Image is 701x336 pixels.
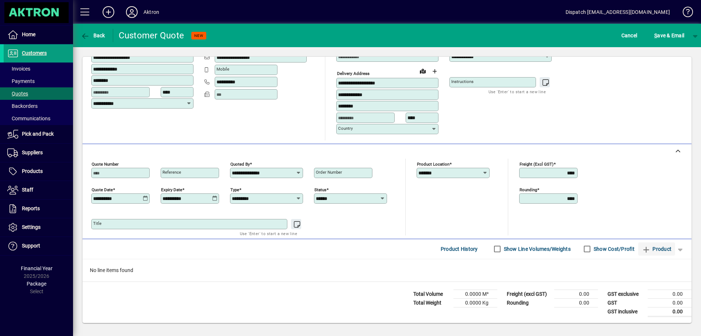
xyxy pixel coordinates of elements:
[230,187,239,192] mat-label: Type
[503,290,554,298] td: Freight (excl GST)
[161,187,182,192] mat-label: Expiry date
[429,65,440,77] button: Choose address
[314,187,326,192] mat-label: Status
[22,205,40,211] span: Reports
[119,30,184,41] div: Customer Quote
[503,298,554,307] td: Rounding
[502,245,571,253] label: Show Line Volumes/Weights
[4,181,73,199] a: Staff
[22,187,33,193] span: Staff
[21,265,53,271] span: Financial Year
[7,78,35,84] span: Payments
[230,161,250,166] mat-label: Quoted by
[520,161,553,166] mat-label: Freight (excl GST)
[410,290,453,298] td: Total Volume
[22,150,43,155] span: Suppliers
[97,5,120,19] button: Add
[338,126,353,131] mat-label: Country
[621,30,637,41] span: Cancel
[143,6,159,18] div: Aktron
[22,131,54,137] span: Pick and Pack
[677,1,692,25] a: Knowledge Base
[22,31,35,37] span: Home
[410,298,453,307] td: Total Weight
[162,170,181,175] mat-label: Reference
[4,200,73,218] a: Reports
[217,67,229,72] mat-label: Mobile
[642,243,671,255] span: Product
[654,30,684,41] span: ave & Email
[638,242,675,256] button: Product
[604,298,648,307] td: GST
[22,243,40,249] span: Support
[451,79,474,84] mat-label: Instructions
[520,187,537,192] mat-label: Rounding
[4,125,73,143] a: Pick and Pack
[4,87,73,100] a: Quotes
[651,29,688,42] button: Save & Email
[604,307,648,316] td: GST inclusive
[438,242,481,256] button: Product History
[7,91,28,97] span: Quotes
[7,103,38,109] span: Backorders
[648,290,692,298] td: 0.00
[240,229,297,238] mat-hint: Use 'Enter' to start a new line
[4,100,73,112] a: Backorders
[417,65,429,77] a: View on map
[654,33,657,38] span: S
[4,144,73,162] a: Suppliers
[4,237,73,255] a: Support
[73,29,113,42] app-page-header-button: Back
[194,33,203,38] span: NEW
[489,87,546,96] mat-hint: Use 'Enter' to start a new line
[4,63,73,75] a: Invoices
[566,6,670,18] div: Dispatch [EMAIL_ADDRESS][DOMAIN_NAME]
[83,259,692,282] div: No line items found
[4,75,73,87] a: Payments
[7,116,50,121] span: Communications
[120,5,143,19] button: Profile
[453,298,497,307] td: 0.0000 Kg
[592,245,635,253] label: Show Cost/Profit
[648,307,692,316] td: 0.00
[92,187,113,192] mat-label: Quote date
[453,290,497,298] td: 0.0000 M³
[316,170,342,175] mat-label: Order number
[79,29,107,42] button: Back
[648,298,692,307] td: 0.00
[92,161,119,166] mat-label: Quote number
[4,162,73,181] a: Products
[7,66,30,72] span: Invoices
[93,221,101,226] mat-label: Title
[620,29,639,42] button: Cancel
[441,243,478,255] span: Product History
[4,112,73,125] a: Communications
[554,290,598,298] td: 0.00
[22,224,41,230] span: Settings
[417,161,449,166] mat-label: Product location
[604,290,648,298] td: GST exclusive
[81,33,105,38] span: Back
[27,281,46,287] span: Package
[22,168,43,174] span: Products
[22,50,47,56] span: Customers
[554,298,598,307] td: 0.00
[4,26,73,44] a: Home
[4,218,73,237] a: Settings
